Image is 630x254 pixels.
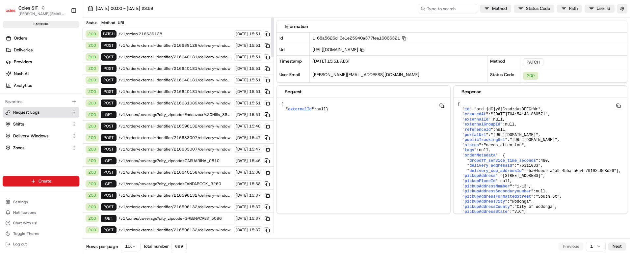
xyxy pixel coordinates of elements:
[249,124,261,129] span: 15:48
[479,148,488,153] span: null
[86,134,99,141] div: 200
[249,89,261,94] span: 15:51
[465,189,531,194] span: pickupAddressSecondarynumber
[18,5,38,11] button: Coles SIT
[249,193,261,198] span: 15:37
[491,133,538,137] span: "[URL][DOMAIN_NAME]"
[3,45,82,55] a: Deliveries
[236,216,248,221] span: [DATE]
[500,174,543,178] span: "[STREET_ADDRESS]"
[465,210,508,214] span: pickupAddressState
[536,189,545,194] span: null
[13,145,24,151] span: Zones
[101,215,117,222] div: GET
[101,203,117,211] div: POST
[22,63,108,70] div: Start new chat
[56,96,61,101] div: 💻
[101,157,117,164] div: GET
[312,72,419,77] span: [PERSON_NAME][EMAIL_ADDRESS][DOMAIN_NAME]
[236,100,248,106] span: [DATE]
[14,35,27,41] span: Orders
[7,26,120,37] p: Welcome 👋
[236,147,248,152] span: [DATE]
[86,53,99,61] div: 200
[85,20,98,25] div: Status
[540,158,548,163] span: 480
[236,31,248,37] span: [DATE]
[249,100,261,106] span: 15:51
[101,146,117,153] div: POST
[86,226,99,234] div: 200
[14,59,32,65] span: Providers
[510,199,531,204] span: "Wodonga"
[526,6,550,12] span: Status Code
[13,210,36,215] span: Notifications
[465,112,486,117] span: createdAt
[249,147,261,152] span: 15:47
[101,88,117,95] div: POST
[492,6,507,12] span: Method
[236,43,248,48] span: [DATE]
[3,69,82,79] a: Nash AI
[86,76,99,84] div: 200
[101,65,117,72] div: POST
[461,88,619,95] div: Response
[469,158,536,163] span: dropoff_service_time_seconds
[557,5,582,13] button: Path
[112,65,120,73] button: Start new chat
[3,229,79,238] button: Toggle Theme
[86,215,99,222] div: 200
[118,170,232,175] span: /v1/order/external-identifier/216640158/delivery-window
[86,111,99,118] div: 200
[236,54,248,60] span: [DATE]
[17,42,109,49] input: Clear
[85,4,156,13] button: [DATE] 00:00 - [DATE] 23:59
[505,122,514,127] span: null
[13,109,39,115] span: Request Logs
[249,135,261,140] span: 15:47
[465,138,505,142] span: publicTrackingUrl
[171,242,187,251] div: 699
[236,124,248,129] span: [DATE]
[285,88,442,95] div: Request
[316,107,326,112] span: null
[465,148,474,153] span: tags
[585,5,615,13] button: User Id
[3,97,79,107] div: Favorites
[101,134,117,141] div: POST
[5,121,69,127] a: Shifts
[249,181,261,186] span: 15:38
[118,193,232,198] span: /v1/order/external-identifier/216596132/delivery-window/book
[13,199,28,205] span: Settings
[312,35,406,41] span: 1-68a5626d-3e1e25940a377fea16866321
[100,20,116,25] div: Method
[13,96,50,102] span: Knowledge Base
[526,169,617,173] span: "5a04dee9-a4a9-455a-a0a4-70192c8c8d26"
[118,20,271,25] div: URL
[5,109,69,115] a: Request Logs
[523,72,538,80] div: 200
[118,147,232,152] span: /v1/order/external-identifier/216633007/delivery-window
[14,71,29,77] span: Nash AI
[465,117,488,122] span: externalId
[249,158,261,163] span: 15:46
[236,112,248,117] span: [DATE]
[3,119,79,129] button: Shifts
[3,131,79,141] button: Delivery Windows
[13,220,37,226] span: Chat with us!
[249,216,261,221] span: 15:37
[101,169,117,176] div: POST
[312,47,364,52] span: [URL][DOMAIN_NAME]
[86,157,99,164] div: 200
[465,127,491,132] span: referenceId
[86,99,99,107] div: 200
[101,53,117,61] div: POST
[86,65,99,72] div: 200
[86,192,99,199] div: 200
[469,169,521,173] span: delivery_ccp_addressId
[118,89,232,94] span: /v1/order/external-identifier/216640181/delivery-window
[465,153,496,158] span: orderMetadata
[7,63,18,75] img: 1736555255976-a54dd68f-1ca7-489b-9aae-adbdc363a1c4
[53,93,108,105] a: 💻API Documentation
